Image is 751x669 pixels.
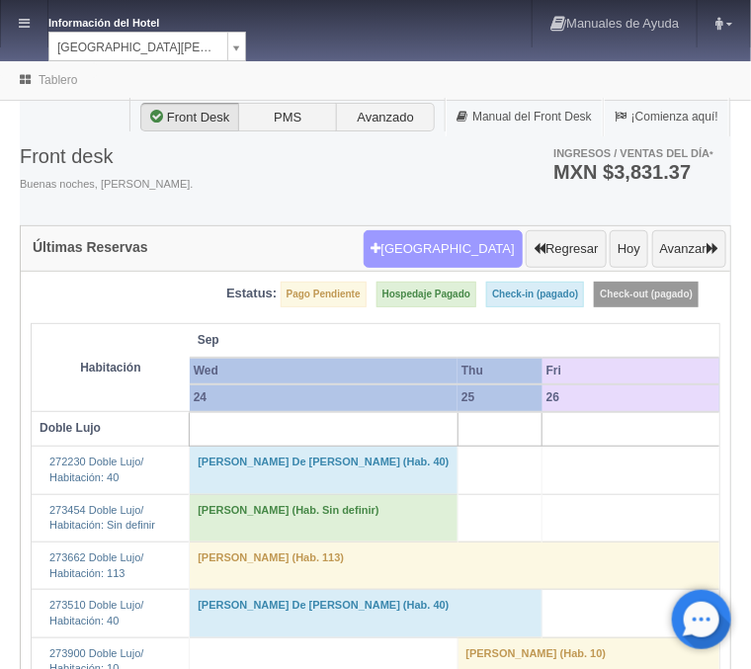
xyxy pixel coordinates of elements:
a: 273454 Doble Lujo/Habitación: Sin definir [49,504,155,532]
a: Tablero [39,73,77,87]
th: Fri [542,358,723,384]
label: Check-out (pagado) [594,282,699,307]
a: Manual del Front Desk [446,98,603,136]
label: Check-in (pagado) [486,282,584,307]
h3: MXN $3,831.37 [553,162,713,182]
a: 272230 Doble Lujo/Habitación: 40 [49,456,143,483]
dt: Información del Hotel [48,10,207,32]
th: 25 [458,384,542,411]
a: ¡Comienza aquí! [604,98,729,136]
th: Wed [190,358,458,384]
label: Pago Pendiente [281,282,367,307]
button: Regresar [526,230,606,268]
button: Hoy [610,230,648,268]
label: Estatus: [226,285,277,303]
td: [PERSON_NAME] (Hab. Sin definir) [190,494,458,542]
span: Buenas noches, [PERSON_NAME]. [20,177,193,193]
b: Doble Lujo [40,421,101,435]
span: Ingresos / Ventas del día [553,147,713,159]
label: PMS [238,103,337,132]
button: Avanzar [652,230,726,268]
strong: Habitación [80,361,140,375]
th: 26 [542,384,723,411]
td: [PERSON_NAME] De [PERSON_NAME] (Hab. 40) [190,590,542,637]
button: [GEOGRAPHIC_DATA] [364,230,523,268]
label: Hospedaje Pagado [376,282,476,307]
a: 273510 Doble Lujo/Habitación: 40 [49,599,143,627]
td: [PERSON_NAME] De [PERSON_NAME] (Hab. 40) [190,447,458,494]
th: Thu [458,358,542,384]
h3: Front desk [20,145,193,167]
th: 24 [190,384,458,411]
label: Avanzado [336,103,435,132]
label: Front Desk [140,103,239,132]
span: Sep [198,332,535,349]
a: 273662 Doble Lujo/Habitación: 113 [49,551,143,579]
h4: Últimas Reservas [33,240,148,255]
span: [GEOGRAPHIC_DATA][PERSON_NAME] [57,33,219,62]
a: [GEOGRAPHIC_DATA][PERSON_NAME] [48,32,246,61]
